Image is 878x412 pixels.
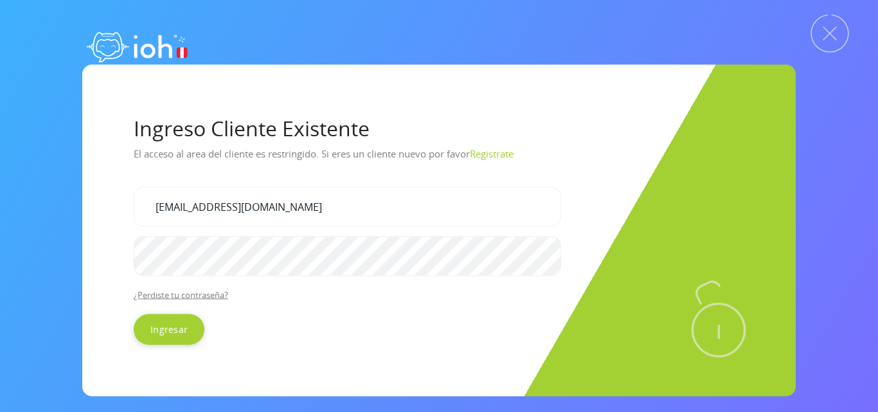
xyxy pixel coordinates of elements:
[134,143,744,176] p: El acceso al area del cliente es restringido. Si eres un cliente nuevo por favor
[811,14,849,53] img: Cerrar
[134,116,744,140] h1: Ingreso Cliente Existente
[134,289,228,300] a: ¿Perdiste tu contraseña?
[470,147,514,159] a: Registrate
[134,186,561,226] input: Tu correo
[82,19,192,71] img: logo
[134,314,204,345] input: Ingresar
